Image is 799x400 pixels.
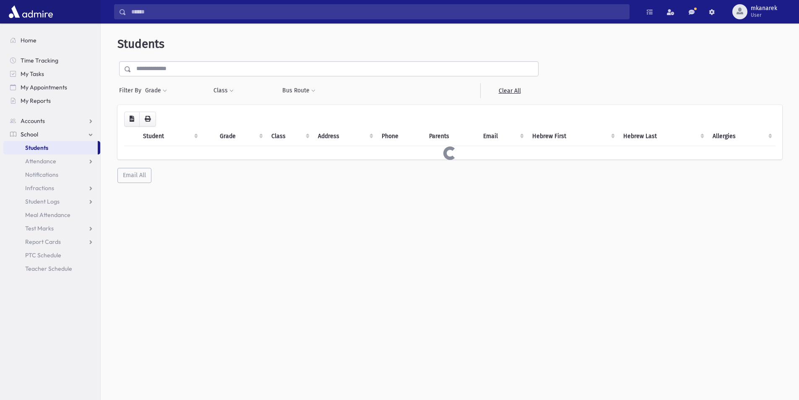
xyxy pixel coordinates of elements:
[139,112,156,127] button: Print
[527,127,618,146] th: Hebrew First
[25,144,48,152] span: Students
[377,127,424,146] th: Phone
[21,84,67,91] span: My Appointments
[145,83,167,98] button: Grade
[25,225,54,232] span: Test Marks
[25,251,61,259] span: PTC Schedule
[21,37,36,44] span: Home
[25,171,58,178] span: Notifications
[25,265,72,272] span: Teacher Schedule
[3,154,100,168] a: Attendance
[21,117,45,125] span: Accounts
[751,12,777,18] span: User
[3,195,100,208] a: Student Logs
[478,127,527,146] th: Email
[21,57,58,64] span: Time Tracking
[117,168,151,183] button: Email All
[266,127,313,146] th: Class
[3,114,100,128] a: Accounts
[751,5,777,12] span: mkanarek
[3,168,100,181] a: Notifications
[119,86,145,95] span: Filter By
[138,127,201,146] th: Student
[126,4,629,19] input: Search
[3,67,100,81] a: My Tasks
[3,248,100,262] a: PTC Schedule
[25,198,60,205] span: Student Logs
[25,238,61,246] span: Report Cards
[3,262,100,275] a: Teacher Schedule
[25,184,54,192] span: Infractions
[424,127,478,146] th: Parents
[25,157,56,165] span: Attendance
[7,3,55,20] img: AdmirePro
[21,97,51,105] span: My Reports
[213,83,234,98] button: Class
[480,83,539,98] a: Clear All
[3,141,98,154] a: Students
[282,83,316,98] button: Bus Route
[618,127,708,146] th: Hebrew Last
[3,128,100,141] a: School
[21,70,44,78] span: My Tasks
[3,222,100,235] a: Test Marks
[3,81,100,94] a: My Appointments
[313,127,377,146] th: Address
[3,181,100,195] a: Infractions
[124,112,140,127] button: CSV
[215,127,266,146] th: Grade
[3,54,100,67] a: Time Tracking
[117,37,164,51] span: Students
[21,131,38,138] span: School
[3,34,100,47] a: Home
[708,127,776,146] th: Allergies
[3,235,100,248] a: Report Cards
[3,94,100,107] a: My Reports
[3,208,100,222] a: Meal Attendance
[25,211,70,219] span: Meal Attendance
